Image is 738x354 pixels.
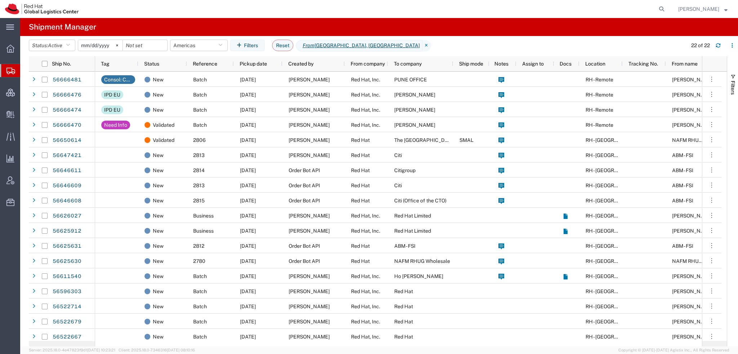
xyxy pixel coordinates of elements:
span: Red Hat, Inc. [351,122,380,128]
span: Ho Dinh Khoa [394,273,443,279]
span: 08/28/2025 [240,137,256,143]
span: Citi [394,183,402,188]
span: ABM - FSI [672,167,693,173]
span: Red Hat, Inc. [351,213,380,219]
span: Batch [193,92,207,98]
span: New [153,284,164,299]
span: 08/29/2025 [240,77,256,82]
a: 56647421 [52,150,82,161]
span: Batch [193,273,207,279]
span: Georgianna Sow [289,228,330,234]
span: Red Hat, Inc. [351,107,380,113]
span: ABM - FSI [672,198,693,203]
span: Ship No. [52,61,71,67]
span: Red Hat Limited [394,213,431,219]
span: Dana Walker [289,107,330,113]
span: Red Hat [351,258,370,264]
span: [DATE] 08:10:16 [167,348,195,352]
span: Validated [153,133,174,148]
span: Lene Jensen [672,273,713,279]
span: New [153,193,164,208]
span: 2780 [193,258,205,264]
span: New [153,314,164,329]
span: Notes [494,61,508,67]
span: Order Bot API [289,198,320,203]
i: From [303,42,315,49]
span: Red Hat [394,319,413,324]
a: 56625630 [52,256,82,267]
a: 56625631 [52,241,82,252]
span: 08/18/2025 [240,304,256,309]
span: ABM - FSI [394,243,415,249]
span: The Westin Harbour Castle [394,137,455,143]
span: NAFM RHUG Wholesale [672,137,728,143]
span: Docs [560,61,572,67]
span: Assign to [522,61,544,67]
span: Order Bot API [289,243,320,249]
button: Status:Active [29,40,75,51]
span: NAFM RHUG Wholesale [672,258,728,264]
span: New [153,299,164,314]
span: New [153,208,164,223]
span: Red Hat, Inc. [351,273,380,279]
span: Jamie Lien [672,304,713,309]
span: 08/29/2025 [240,92,256,98]
span: RH - Raleigh [586,152,647,158]
a: 56650614 [52,135,82,146]
span: Cihan Ozyurt [394,92,435,98]
span: RH - Raleigh [586,258,647,264]
span: 08/18/2025 [240,319,256,324]
span: Red Hat, Inc. [351,304,380,309]
span: Active [48,42,62,48]
span: Dana Walker [289,122,330,128]
span: Red Hat, Inc. [351,334,380,340]
span: 2814 [193,167,205,173]
span: RH - Raleigh [586,243,647,249]
span: Batch [193,107,207,113]
span: RH - Raleigh [586,198,647,203]
span: 08/29/2025 [240,273,256,279]
span: Kirk Newcross [678,5,719,13]
span: 08/29/2025 [240,107,256,113]
span: Location [585,61,605,67]
span: Server: 2025.18.0-4e47823f9d1 [29,348,115,352]
span: Georgianna Sow [672,228,713,234]
span: Red Hat [394,304,413,309]
span: Batch [193,334,207,340]
div: Need Info [104,121,127,129]
span: Red Hat, Inc. [351,319,380,324]
span: 08/28/2025 [240,183,256,188]
span: Order Bot API [289,167,320,173]
span: New [153,148,164,163]
span: Tracking No. [628,61,658,67]
span: 2813 [193,152,205,158]
span: Dana Walker [672,92,713,98]
span: RH - Raleigh [586,319,647,324]
a: 56626027 [52,210,82,222]
img: logo [5,4,79,14]
span: New [153,87,164,102]
span: Filters [730,81,736,95]
span: Jamie Lien [672,334,713,340]
span: 08/28/2025 [240,167,256,173]
span: RH - Raleigh [586,167,647,173]
div: Consol: CZ/IN [104,75,132,84]
span: New [153,163,164,178]
span: Business [193,213,214,219]
a: 56522714 [52,301,82,313]
span: Tag [101,61,110,67]
span: RH - Raleigh [586,183,647,188]
a: 56646611 [52,165,82,176]
span: Dana Walker [672,107,713,113]
span: Order Bot API [289,183,320,188]
span: 2813 [193,183,205,188]
span: Red Hat [394,288,413,294]
span: New [153,329,164,344]
span: Vincent Cojot [394,107,435,113]
span: Soojung Mansberger [289,152,330,158]
span: From company [351,61,385,67]
span: Jamie Lien [672,319,713,324]
span: Robert Lomax [289,304,330,309]
span: 08/27/2025 [240,228,256,234]
span: ABM - FSI [672,183,693,188]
